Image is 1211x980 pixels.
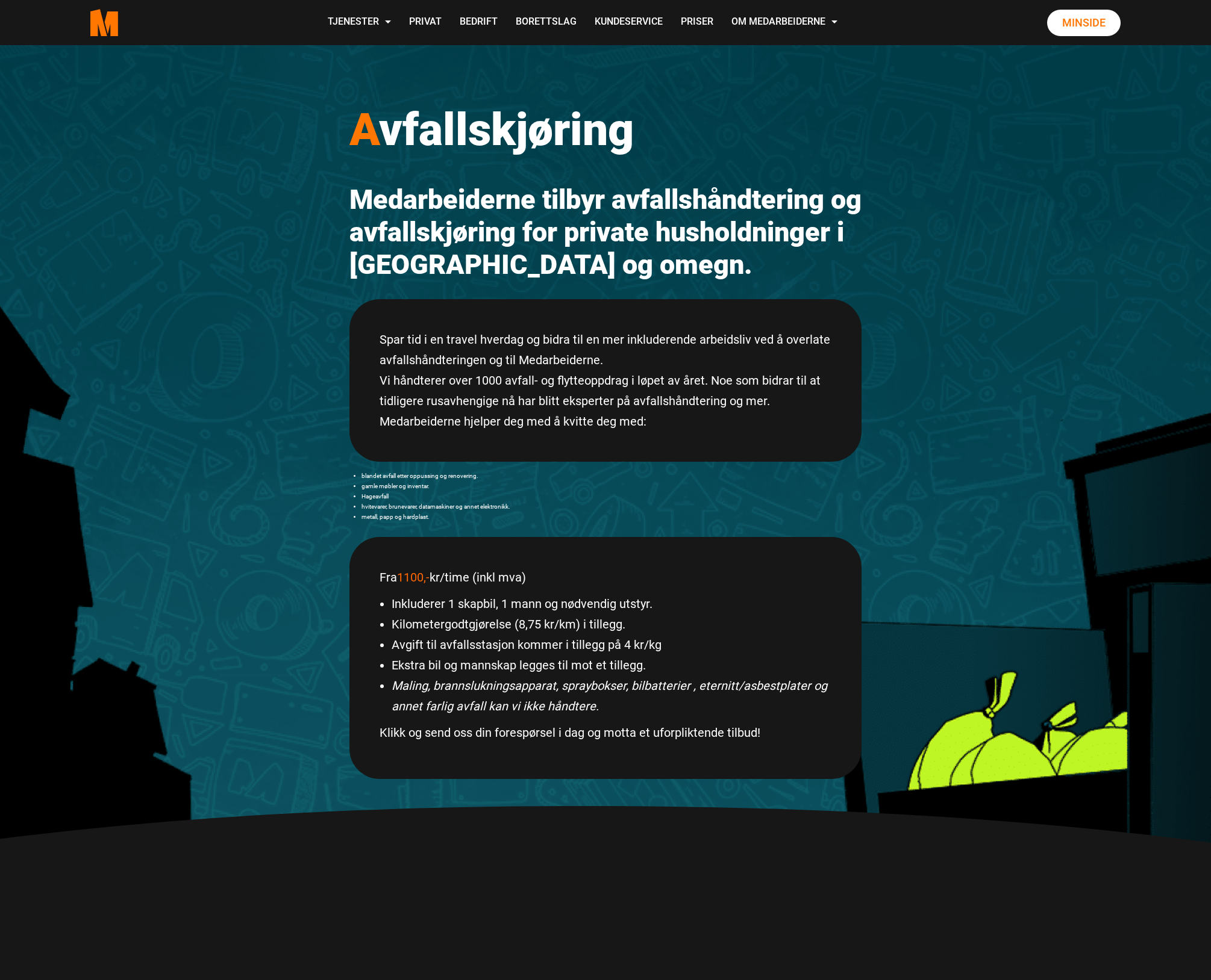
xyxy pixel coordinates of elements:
a: Priser [672,1,722,44]
li: Ekstra bil og mannskap legges til mot et tillegg. [392,655,831,675]
a: Kundeservice [586,1,672,44]
h2: Medarbeiderne tilbyr avfallshåndtering og avfallskjøring for private husholdninger i [GEOGRAPHIC_... [349,184,862,281]
li: Inkluderer 1 skapbil, 1 mann og nødvendig utstyr. [392,594,831,614]
a: Minside [1047,10,1121,36]
li: metall, papp og hardplast. [361,512,862,522]
li: gamle møbler og inventar. [361,481,862,491]
em: Maling, brannslukningsapparat, spraybokser, bilbatterier , eternitt/asbestplater og annet farlig ... [392,678,827,713]
li: hvitevarer, brunevarer, datamaskiner og annet elektronikk. [361,501,862,512]
div: Spar tid i en travel hverdag og bidra til en mer inkluderende arbeidsliv ved å overlate avfallshå... [349,299,862,462]
h1: vfallskjøring [349,102,862,157]
a: Om Medarbeiderne [722,1,846,44]
a: Privat [400,1,451,44]
li: Kilometergodtgjørelse (8,75 kr/km) i tillegg. [392,614,831,634]
a: Borettslag [507,1,586,44]
p: Fra kr/time (inkl mva) [380,567,831,588]
a: Bedrift [451,1,507,44]
span: 1100,- [397,570,430,585]
li: Hageavfall [361,491,862,501]
span: A [349,103,379,156]
a: Tjenester [319,1,400,44]
li: blandet avfall etter oppussing og renovering. [361,471,862,481]
li: Avgift til avfallsstasjon kommer i tillegg på 4 kr/kg [392,634,831,655]
p: Klikk og send oss din forespørsel i dag og motta et uforpliktende tilbud! [380,722,831,743]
